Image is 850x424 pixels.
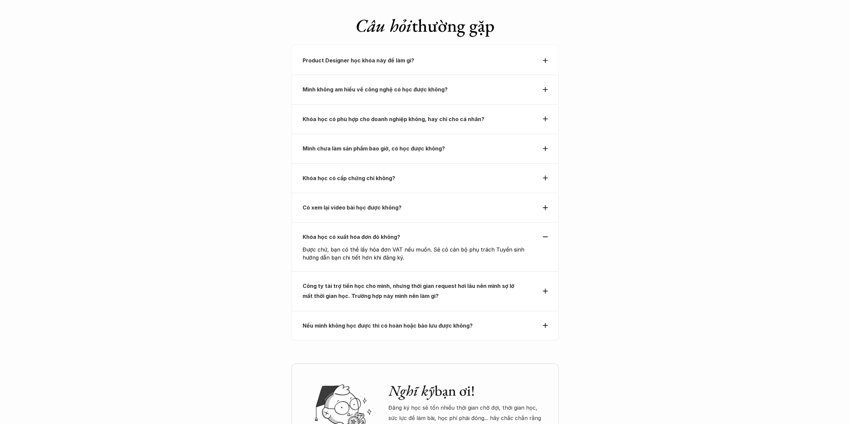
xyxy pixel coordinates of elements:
strong: Công ty tài trợ tiền học cho mình, nhưng thời gian request hơi lâu nên mình sợ lỡ mất thời gian h... [303,283,516,299]
h1: thường gặp [292,15,559,36]
strong: Khóa học có xuất hóa đơn đỏ không? [303,234,400,240]
strong: Nếu mình không học được thì có hoàn hoặc bảo lưu được không? [303,322,473,329]
strong: Khóa học có cấp chứng chỉ không? [303,175,395,181]
strong: Có xem lại video bài học được không? [303,204,401,211]
strong: Mình không am hiểu về công nghệ có học được không? [303,86,448,93]
strong: Khóa học có phù hợp cho doanh nghiệp không, hay chỉ cho cá nhân? [303,116,484,122]
em: Câu hỏi [355,14,412,37]
h2: bạn ơi! [388,382,545,400]
p: Được chứ, bạn có thể lấy hóa đơn VAT nếu muốn. Sẽ có cán bộ phụ trách Tuyển sinh hướng dẫn bạn ch... [303,246,526,262]
strong: Product Designer học khóa này để làm gì? [303,57,414,64]
strong: Mình chưa làm sản phẩm bao giờ, có học được không? [303,145,445,152]
em: Nghĩ kỹ [388,381,435,400]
